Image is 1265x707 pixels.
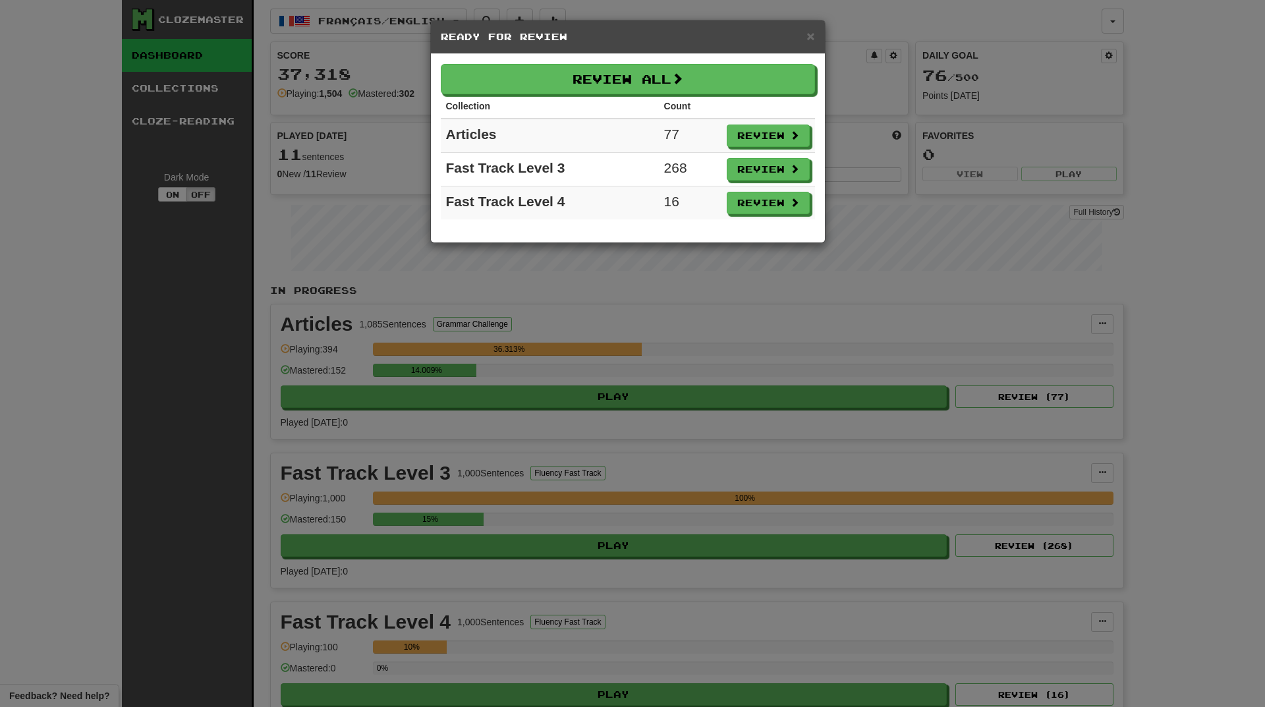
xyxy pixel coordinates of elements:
th: Count [659,94,721,119]
td: Articles [441,119,659,153]
th: Collection [441,94,659,119]
button: Review [727,158,810,181]
button: Review [727,192,810,214]
button: Review All [441,64,815,94]
td: 268 [659,153,721,186]
h5: Ready for Review [441,30,815,43]
td: 16 [659,186,721,220]
td: Fast Track Level 4 [441,186,659,220]
span: × [806,28,814,43]
button: Close [806,29,814,43]
button: Review [727,125,810,147]
td: Fast Track Level 3 [441,153,659,186]
td: 77 [659,119,721,153]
